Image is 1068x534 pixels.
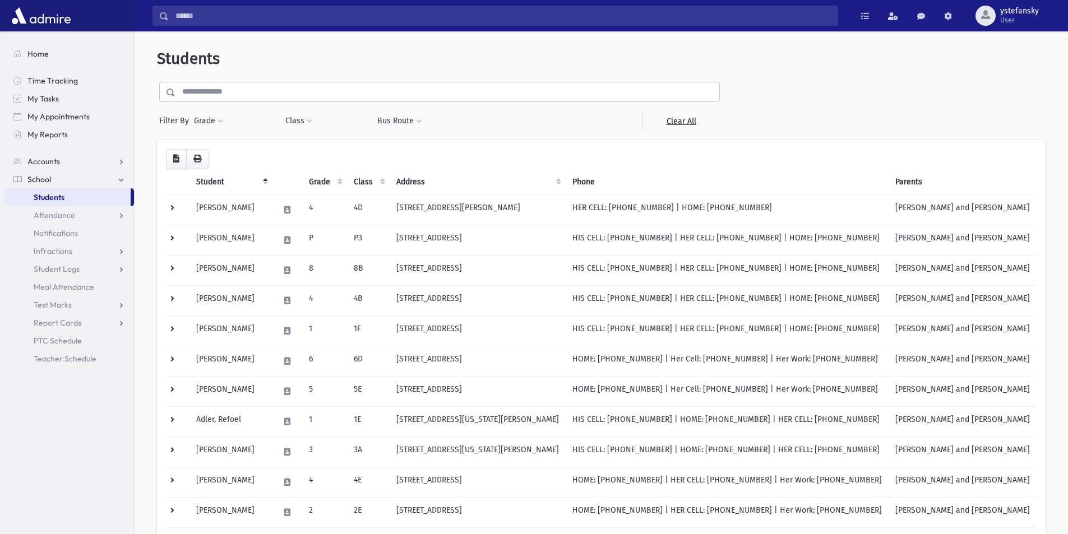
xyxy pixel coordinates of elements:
th: Address: activate to sort column ascending [390,169,566,195]
td: [STREET_ADDRESS][US_STATE][PERSON_NAME] [390,437,566,467]
td: [STREET_ADDRESS][US_STATE][PERSON_NAME] [390,406,566,437]
td: 1 [302,315,347,346]
td: [PERSON_NAME] and [PERSON_NAME] [889,225,1037,255]
span: Report Cards [34,318,81,328]
th: Parents [889,169,1037,195]
img: AdmirePro [9,4,73,27]
td: HOME: [PHONE_NUMBER] | HER CELL: [PHONE_NUMBER] | Her Work: [PHONE_NUMBER] [566,497,889,527]
td: 2 [302,497,347,527]
a: PTC Schedule [4,332,134,350]
td: [PERSON_NAME] [189,437,272,467]
span: Filter By [159,115,193,127]
td: [PERSON_NAME] [189,346,272,376]
span: Attendance [34,210,75,220]
a: Meal Attendance [4,278,134,296]
td: 2E [347,497,390,527]
td: [STREET_ADDRESS] [390,346,566,376]
td: [PERSON_NAME] and [PERSON_NAME] [889,346,1037,376]
th: Grade: activate to sort column ascending [302,169,347,195]
span: Accounts [27,156,60,166]
button: CSV [166,149,187,169]
th: Phone [566,169,889,195]
button: Print [186,149,209,169]
td: 1 [302,406,347,437]
a: Attendance [4,206,134,224]
span: ystefansky [1000,7,1039,16]
td: [PERSON_NAME] and [PERSON_NAME] [889,194,1037,225]
td: 5 [302,376,347,406]
td: 8 [302,255,347,285]
td: [PERSON_NAME] and [PERSON_NAME] [889,437,1037,467]
td: [PERSON_NAME] [189,497,272,527]
td: 8B [347,255,390,285]
a: Clear All [642,111,720,131]
span: Meal Attendance [34,282,94,292]
td: [PERSON_NAME] and [PERSON_NAME] [889,285,1037,315]
th: Class: activate to sort column ascending [347,169,390,195]
a: Notifications [4,224,134,242]
span: Students [157,49,220,68]
td: [PERSON_NAME] [189,225,272,255]
a: Teacher Schedule [4,350,134,368]
td: 4D [347,194,390,225]
td: 3 [302,437,347,467]
a: My Tasks [4,90,134,108]
input: Search [169,6,838,26]
td: [PERSON_NAME] [189,255,272,285]
td: [PERSON_NAME] [189,194,272,225]
td: [PERSON_NAME] [189,376,272,406]
td: [STREET_ADDRESS] [390,225,566,255]
span: Students [34,192,64,202]
td: HOME: [PHONE_NUMBER] | Her Cell: [PHONE_NUMBER] | Her Work: [PHONE_NUMBER] [566,346,889,376]
span: Student Logs [34,264,80,274]
span: Teacher Schedule [34,354,96,364]
td: HIS CELL: [PHONE_NUMBER] | HER CELL: [PHONE_NUMBER] | HOME: [PHONE_NUMBER] [566,285,889,315]
td: [STREET_ADDRESS] [390,285,566,315]
td: [STREET_ADDRESS] [390,376,566,406]
td: [STREET_ADDRESS] [390,467,566,497]
th: Student: activate to sort column descending [189,169,272,195]
a: Report Cards [4,314,134,332]
td: 4 [302,285,347,315]
span: Notifications [34,228,78,238]
td: 6D [347,346,390,376]
td: [PERSON_NAME] and [PERSON_NAME] [889,497,1037,527]
td: [STREET_ADDRESS] [390,315,566,346]
a: Student Logs [4,260,134,278]
td: [PERSON_NAME] and [PERSON_NAME] [889,255,1037,285]
span: Home [27,49,49,59]
a: School [4,170,134,188]
td: 4 [302,467,347,497]
td: HOME: [PHONE_NUMBER] | HER CELL: [PHONE_NUMBER] | Her Work: [PHONE_NUMBER] [566,467,889,497]
span: Test Marks [34,300,72,310]
a: My Appointments [4,108,134,126]
a: Time Tracking [4,72,134,90]
td: P [302,225,347,255]
td: [PERSON_NAME] and [PERSON_NAME] [889,467,1037,497]
td: 5E [347,376,390,406]
button: Bus Route [377,111,422,131]
a: Students [4,188,131,206]
a: Accounts [4,152,134,170]
td: 3A [347,437,390,467]
td: [PERSON_NAME] and [PERSON_NAME] [889,376,1037,406]
a: Home [4,45,134,63]
span: School [27,174,51,184]
td: 4B [347,285,390,315]
td: 4E [347,467,390,497]
td: [PERSON_NAME] [189,315,272,346]
td: [PERSON_NAME] [189,467,272,497]
span: Time Tracking [27,76,78,86]
td: P3 [347,225,390,255]
a: Infractions [4,242,134,260]
td: HIS CELL: [PHONE_NUMBER] | HER CELL: [PHONE_NUMBER] | HOME: [PHONE_NUMBER] [566,255,889,285]
td: [PERSON_NAME] and [PERSON_NAME] [889,406,1037,437]
a: My Reports [4,126,134,143]
td: [STREET_ADDRESS] [390,497,566,527]
td: HIS CELL: [PHONE_NUMBER] | HER CELL: [PHONE_NUMBER] | HOME: [PHONE_NUMBER] [566,225,889,255]
td: [PERSON_NAME] and [PERSON_NAME] [889,315,1037,346]
span: Infractions [34,246,72,256]
td: 1F [347,315,390,346]
span: User [1000,16,1039,25]
td: Adler, Refoel [189,406,272,437]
